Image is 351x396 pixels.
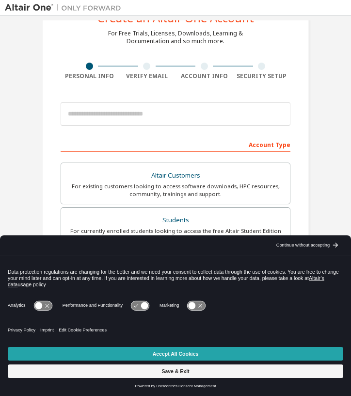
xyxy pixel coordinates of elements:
div: Altair Customers [67,169,284,182]
img: Altair One [5,3,126,13]
div: Verify Email [118,72,176,80]
div: Account Info [175,72,233,80]
div: For currently enrolled students looking to access the free Altair Student Edition bundle and all ... [67,227,284,243]
div: For existing customers looking to access software downloads, HPC resources, community, trainings ... [67,182,284,198]
div: For Free Trials, Licenses, Downloads, Learning & Documentation and so much more. [108,30,243,45]
div: Create an Altair One Account [97,12,254,24]
div: Security Setup [233,72,291,80]
div: Account Type [61,136,290,152]
div: Students [67,214,284,227]
div: Personal Info [61,72,118,80]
